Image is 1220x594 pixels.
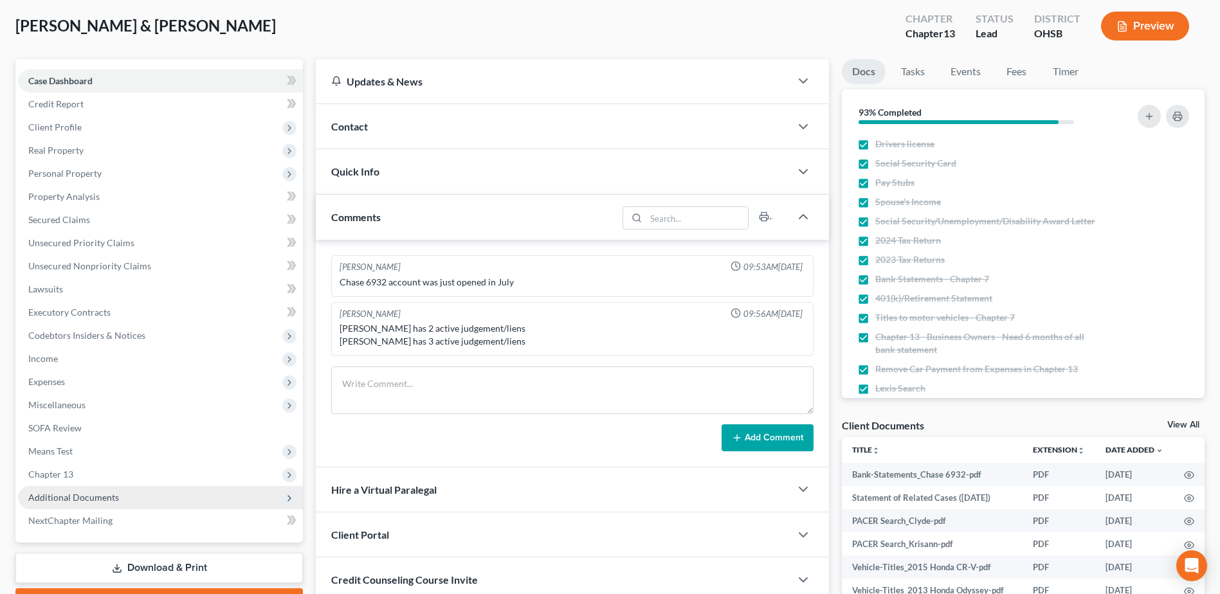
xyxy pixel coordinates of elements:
span: Contact [331,120,368,132]
span: 13 [943,27,955,39]
a: Docs [842,59,886,84]
span: Social Security/Unemployment/Disability Award Letter [875,215,1095,228]
span: Executory Contracts [28,307,111,318]
span: Client Portal [331,528,389,541]
span: 2024 Tax Return [875,234,941,247]
input: Search... [646,207,748,229]
span: Property Analysis [28,191,100,202]
td: Bank-Statements_Chase 6932-pdf [842,463,1023,486]
a: Credit Report [18,93,303,116]
a: Events [940,59,991,84]
a: Executory Contracts [18,301,303,324]
div: Chapter [906,12,955,26]
span: Drivers license [875,138,934,150]
span: Lawsuits [28,283,63,294]
span: 09:53AM[DATE] [743,261,803,273]
strong: 93% Completed [859,107,922,118]
a: Date Added expand_more [1106,445,1163,455]
span: Social Security Card [875,157,956,170]
a: View All [1167,420,1199,429]
div: Updates & News [331,75,775,88]
div: [PERSON_NAME] [340,261,401,273]
span: Comments [331,211,381,223]
a: Fees [996,59,1037,84]
a: Download & Print [15,553,303,583]
td: Vehicle-Titles_2015 Honda CR-V-pdf [842,555,1023,579]
td: PDF [1023,555,1095,579]
span: 401(k)/Retirement Statement [875,292,992,305]
a: Property Analysis [18,185,303,208]
a: Extensionunfold_more [1033,445,1085,455]
a: Tasks [891,59,935,84]
div: Client Documents [842,419,924,432]
span: Credit Counseling Course Invite [331,573,478,586]
a: Case Dashboard [18,69,303,93]
a: SOFA Review [18,417,303,440]
td: PDF [1023,532,1095,555]
span: Codebtors Insiders & Notices [28,330,145,341]
span: Lexis Search [875,382,925,395]
a: Lawsuits [18,278,303,301]
span: Secured Claims [28,214,90,225]
span: Hire a Virtual Paralegal [331,483,437,496]
a: Timer [1042,59,1089,84]
span: Real Property [28,145,84,156]
a: NextChapter Mailing [18,509,303,532]
td: PACER Search_Clyde-pdf [842,509,1023,532]
span: Titles to motor vehicles - Chapter 7 [875,311,1015,324]
td: PDF [1023,509,1095,532]
td: [DATE] [1095,463,1174,486]
span: Means Test [28,446,73,456]
a: Secured Claims [18,208,303,231]
button: Preview [1101,12,1189,40]
i: expand_more [1156,447,1163,455]
td: [DATE] [1095,532,1174,555]
span: 09:56AM[DATE] [743,308,803,320]
div: Chapter [906,26,955,41]
td: [DATE] [1095,486,1174,509]
span: Bank Statements - Chapter 7 [875,273,989,285]
td: PACER Search_Krisann-pdf [842,532,1023,555]
span: SOFA Review [28,422,82,433]
span: Case Dashboard [28,75,93,86]
span: Unsecured Nonpriority Claims [28,260,151,271]
div: Chase 6932 account was just opened in July [340,276,805,289]
a: Titleunfold_more [852,445,880,455]
div: District [1034,12,1080,26]
span: Quick Info [331,165,379,177]
td: [DATE] [1095,509,1174,532]
td: PDF [1023,486,1095,509]
span: Unsecured Priority Claims [28,237,134,248]
span: Client Profile [28,122,82,132]
span: Chapter 13 [28,469,73,480]
span: NextChapter Mailing [28,515,113,526]
span: Income [28,353,58,364]
td: [DATE] [1095,555,1174,579]
div: Status [976,12,1014,26]
div: [PERSON_NAME] has 2 active judgement/liens [PERSON_NAME] has 3 active judgement/liens [340,322,805,348]
div: Lead [976,26,1014,41]
span: Credit Report [28,98,84,109]
span: Expenses [28,376,65,387]
i: unfold_more [872,447,880,455]
button: Add Comment [722,424,814,451]
span: Additional Documents [28,492,119,503]
div: [PERSON_NAME] [340,308,401,320]
span: 2023 Tax Returns [875,253,945,266]
a: Unsecured Priority Claims [18,231,303,255]
span: [PERSON_NAME] & [PERSON_NAME] [15,16,276,35]
span: Miscellaneous [28,399,86,410]
div: OHSB [1034,26,1080,41]
td: PDF [1023,463,1095,486]
span: Personal Property [28,168,102,179]
i: unfold_more [1077,447,1085,455]
span: Chapter 13 - Business Owners - Need 6 months of all bank statement [875,330,1103,356]
div: Open Intercom Messenger [1176,550,1207,581]
td: Statement of Related Cases ([DATE]) [842,486,1023,509]
span: Spouse's Income [875,195,941,208]
span: Remove Car Payment from Expenses in Chapter 13 [875,363,1078,375]
a: Unsecured Nonpriority Claims [18,255,303,278]
span: Pay Stubs [875,176,915,189]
